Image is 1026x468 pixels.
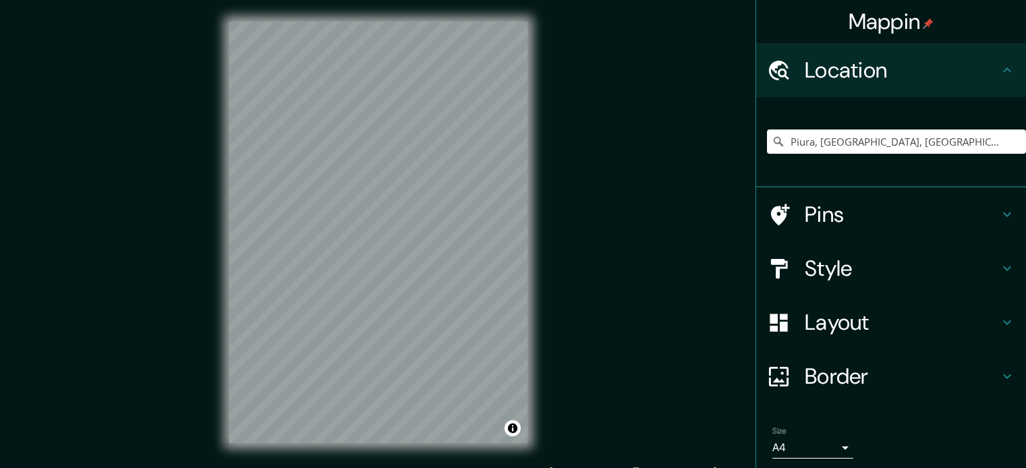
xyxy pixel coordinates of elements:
h4: Style [805,255,999,282]
div: Style [756,241,1026,295]
div: A4 [772,437,853,459]
h4: Layout [805,309,999,336]
img: pin-icon.png [923,18,934,29]
div: Layout [756,295,1026,349]
iframe: Help widget launcher [906,415,1011,453]
h4: Mappin [849,8,934,35]
div: Location [756,43,1026,97]
div: Border [756,349,1026,403]
div: Pins [756,187,1026,241]
h4: Pins [805,201,999,228]
input: Pick your city or area [767,129,1026,154]
button: Toggle attribution [505,420,521,436]
label: Size [772,426,787,437]
canvas: Map [229,22,528,443]
h4: Border [805,363,999,390]
h4: Location [805,57,999,84]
